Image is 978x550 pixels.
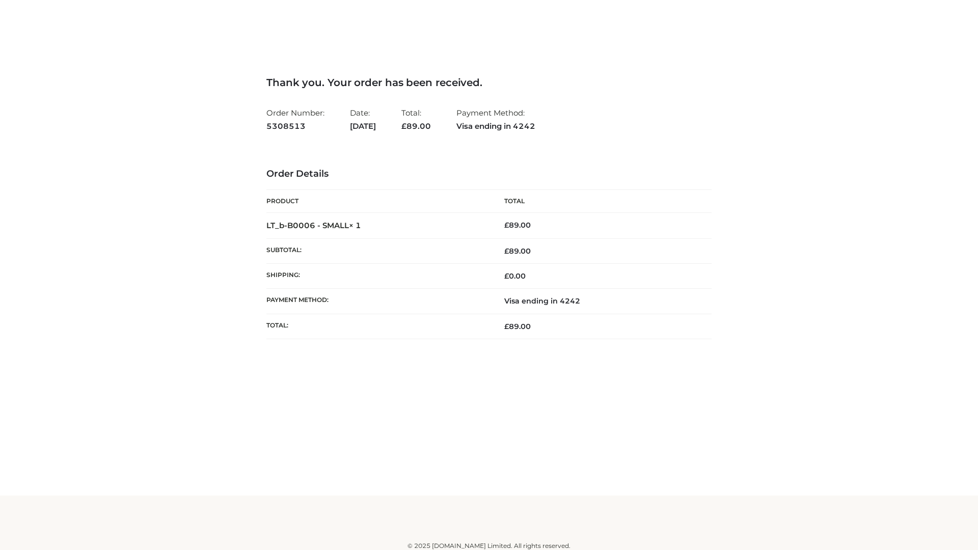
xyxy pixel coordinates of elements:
strong: × 1 [349,221,361,230]
span: £ [504,221,509,230]
span: £ [504,246,509,256]
span: £ [401,121,406,131]
th: Payment method: [266,289,489,314]
th: Shipping: [266,264,489,289]
li: Order Number: [266,104,324,135]
bdi: 89.00 [504,221,531,230]
bdi: 0.00 [504,271,526,281]
li: Total: [401,104,431,135]
span: £ [504,322,509,331]
strong: [DATE] [350,120,376,133]
strong: 5308513 [266,120,324,133]
h3: Thank you. Your order has been received. [266,76,712,89]
th: Total: [266,314,489,339]
td: Visa ending in 4242 [489,289,712,314]
th: Product [266,190,489,213]
strong: Visa ending in 4242 [456,120,535,133]
span: £ [504,271,509,281]
th: Subtotal: [266,238,489,263]
th: Total [489,190,712,213]
li: Payment Method: [456,104,535,135]
span: 89.00 [504,246,531,256]
li: Date: [350,104,376,135]
span: 89.00 [401,121,431,131]
strong: LT_b-B0006 - SMALL [266,221,361,230]
h3: Order Details [266,169,712,180]
span: 89.00 [504,322,531,331]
